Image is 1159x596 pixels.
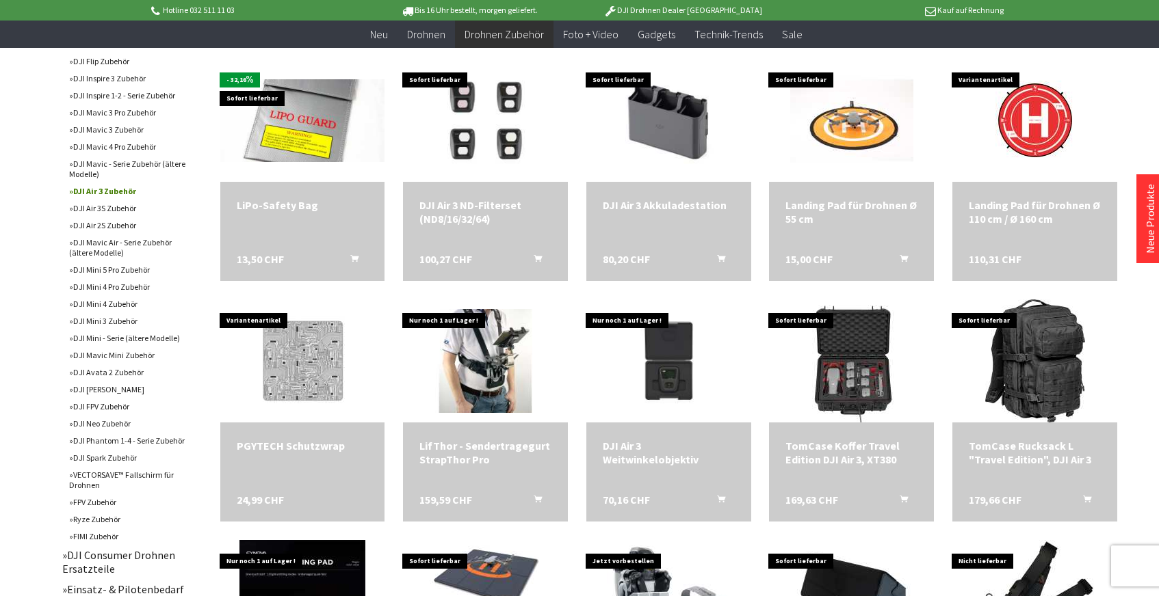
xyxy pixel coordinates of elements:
[62,70,192,87] a: DJI Inspire 3 Zubehör
[62,200,192,217] a: DJI Air 3S Zubehör
[148,2,362,18] p: Hotline 032 511 11 03
[638,27,675,41] span: Gadgets
[785,198,917,226] div: Landing Pad für Drohnen Ø 55 cm
[1067,493,1099,511] button: In den Warenkorb
[701,252,733,270] button: In den Warenkorb
[586,66,751,176] img: DJI Air 3 Akkuladestation
[628,21,685,49] a: Gadgets
[554,21,628,49] a: Foto + Video
[603,252,650,266] span: 80,20 CHF
[62,466,192,493] a: VECTORSAVE™ Fallschirm für Drohnen
[517,493,550,511] button: In den Warenkorb
[62,432,192,449] a: DJI Phantom 1-4 - Serie Zubehör
[62,182,192,200] a: DJI Air 3 Zubehör
[785,439,917,466] a: TomCase Koffer Travel Edition DJI Air 3, XT380 169,63 CHF In den Warenkorb
[62,87,192,104] a: DJI Inspire 1-2 - Serie Zubehör
[969,439,1101,466] div: TomCase Rucksack L "Travel Edition", DJI Air 3
[370,27,388,41] span: Neu
[790,59,913,182] img: Landing Pad für Drohnen Ø 55 cm
[563,27,618,41] span: Foto + Video
[62,347,192,364] a: DJI Mavic Mini Zubehör
[603,493,650,506] span: 70,16 CHF
[772,21,812,49] a: Sale
[969,439,1101,466] a: TomCase Rucksack L "Travel Edition", DJI Air 3 179,66 CHF In den Warenkorb
[237,493,284,506] span: 24,99 CHF
[62,415,192,432] a: DJI Neo Zubehör
[62,493,192,511] a: FPV Zubehör
[62,381,192,398] a: DJI [PERSON_NAME]
[241,299,364,422] img: PGYTECH Schutzwrap
[790,2,1003,18] p: Kauf auf Rechnung
[403,66,568,176] img: DJI Air 3 ND-Filterset (ND8/16/32/64)
[62,234,192,261] a: DJI Mavic Air - Serie Zubehör (ältere Modelle)
[62,261,192,278] a: DJI Mini 5 Pro Zubehör
[237,439,369,452] div: PGYTECH Schutzwrap
[603,198,735,212] div: DJI Air 3 Akkuladestation
[969,493,1021,506] span: 179,66 CHF
[974,59,1097,182] img: Landing Pad für Drohnen Ø 110 cm / Ø 160 cm
[62,528,192,545] a: FIMI Zubehör
[782,27,803,41] span: Sale
[419,252,472,266] span: 100,27 CHF
[403,309,568,413] img: LifThor - Sendertragegurt StrapThor Pro
[785,198,917,226] a: Landing Pad für Drohnen Ø 55 cm 15,00 CHF In den Warenkorb
[685,21,772,49] a: Technik-Trends
[694,27,763,41] span: Technik-Trends
[62,138,192,155] a: DJI Mavic 4 Pro Zubehör
[237,252,284,266] span: 13,50 CHF
[334,252,367,270] button: In den Warenkorb
[603,198,735,212] a: DJI Air 3 Akkuladestation 80,20 CHF In den Warenkorb
[62,312,192,329] a: DJI Mini 3 Zubehör
[62,511,192,528] a: Ryze Zubehör
[62,449,192,466] a: DJI Spark Zubehör
[407,27,445,41] span: Drohnen
[419,198,551,226] a: DJI Air 3 ND-Filterset (ND8/16/32/64) 100,27 CHF In den Warenkorb
[785,252,833,266] span: 15,00 CHF
[603,439,735,466] div: DJI Air 3 Weitwinkelobjektiv
[362,2,575,18] p: Bis 16 Uhr bestellt, morgen geliefert.
[969,198,1101,226] div: Landing Pad für Drohnen Ø 110 cm / Ø 160 cm
[237,439,369,452] a: PGYTECH Schutzwrap 24,99 CHF
[455,21,554,49] a: Drohnen Zubehör
[62,155,192,182] a: DJI Mavic - Serie Zubehör (ältere Modelle)
[62,398,192,415] a: DJI FPV Zubehör
[237,198,369,212] a: LiPo-Safety Bag 13,50 CHF In den Warenkorb
[517,252,550,270] button: In den Warenkorb
[701,493,733,511] button: In den Warenkorb
[55,545,192,579] a: DJI Consumer Drohnen Ersatzteile
[985,299,1085,422] img: TomCase Rucksack L "Travel Edition", DJI Air 3
[1143,184,1157,254] a: Neue Produkte
[419,198,551,226] div: DJI Air 3 ND-Filterset (ND8/16/32/64)
[62,121,192,138] a: DJI Mavic 3 Zubehör
[465,27,544,41] span: Drohnen Zubehör
[62,278,192,295] a: DJI Mini 4 Pro Zubehör
[603,439,735,466] a: DJI Air 3 Weitwinkelobjektiv 70,16 CHF In den Warenkorb
[785,493,838,506] span: 169,63 CHF
[62,295,192,312] a: DJI Mini 4 Zubehör
[883,493,916,511] button: In den Warenkorb
[220,79,385,162] img: LiPo-Safety Bag
[237,198,369,212] div: LiPo-Safety Bag
[790,299,913,422] img: TomCase Koffer Travel Edition DJI Air 3, XT380
[62,104,192,121] a: DJI Mavic 3 Pro Zubehör
[969,198,1101,226] a: Landing Pad für Drohnen Ø 110 cm / Ø 160 cm 110,31 CHF
[361,21,398,49] a: Neu
[62,217,192,234] a: DJI Air 2S Zubehör
[883,252,916,270] button: In den Warenkorb
[576,2,790,18] p: DJI Drohnen Dealer [GEOGRAPHIC_DATA]
[586,306,751,416] img: DJI Air 3 Weitwinkelobjektiv
[419,439,551,466] a: LifThor - Sendertragegurt StrapThor Pro 159,59 CHF In den Warenkorb
[419,493,472,506] span: 159,59 CHF
[419,439,551,466] div: LifThor - Sendertragegurt StrapThor Pro
[62,53,192,70] a: DJI Flip Zubehör
[785,439,917,466] div: TomCase Koffer Travel Edition DJI Air 3, XT380
[969,252,1021,266] span: 110,31 CHF
[398,21,455,49] a: Drohnen
[62,364,192,381] a: DJI Avata 2 Zubehör
[62,329,192,347] a: DJI Mini - Serie (ältere Modelle)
